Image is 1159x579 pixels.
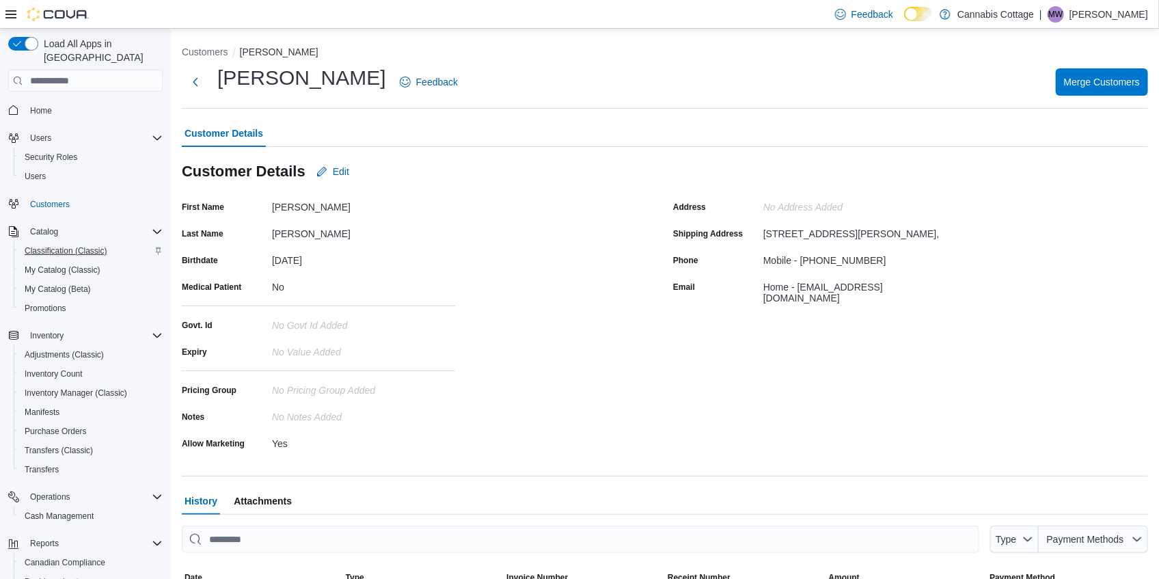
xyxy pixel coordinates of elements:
span: Feedback [851,8,893,21]
span: Reports [25,535,163,552]
label: Medical Patient [182,282,241,293]
a: Manifests [19,404,65,420]
span: Inventory Manager (Classic) [19,385,163,401]
span: Customer Details [185,120,263,147]
div: Mobile - [PHONE_NUMBER] [763,250,886,266]
div: No Notes added [272,406,455,422]
button: Catalog [3,222,168,241]
div: [DATE] [272,250,455,266]
span: Edit [333,165,349,178]
a: Feedback [830,1,899,28]
span: Customers [25,196,163,213]
div: [STREET_ADDRESS][PERSON_NAME], [763,223,940,239]
label: Expiry [182,347,207,358]
span: MW [1048,6,1063,23]
button: Reports [25,535,64,552]
div: No Address added [763,196,946,213]
button: Customers [3,194,168,214]
span: Inventory Count [25,368,83,379]
a: Users [19,168,51,185]
button: Users [14,167,168,186]
span: Dark Mode [904,21,905,22]
span: Users [19,168,163,185]
span: Reports [30,538,59,549]
span: Home [25,101,163,118]
span: Inventory [30,330,64,341]
a: My Catalog (Beta) [19,281,96,297]
button: Adjustments (Classic) [14,345,168,364]
a: Transfers (Classic) [19,442,98,459]
button: Cash Management [14,507,168,526]
h1: [PERSON_NAME] [217,64,386,92]
div: Yes [272,433,455,449]
span: Classification (Classic) [19,243,163,259]
img: Cova [27,8,89,21]
button: Inventory Count [14,364,168,383]
span: Transfers [25,464,59,475]
a: Cash Management [19,508,99,524]
button: Operations [3,487,168,507]
span: Canadian Compliance [19,554,163,571]
label: Email [673,282,695,293]
span: Type [996,534,1016,545]
button: Catalog [25,224,64,240]
a: Security Roles [19,149,83,165]
span: Payment Methods [1047,534,1124,545]
p: Cannabis Cottage [957,6,1034,23]
a: Adjustments (Classic) [19,347,109,363]
a: Transfers [19,461,64,478]
button: My Catalog (Beta) [14,280,168,299]
button: Customers [182,46,228,57]
span: Promotions [19,300,163,317]
span: My Catalog (Beta) [25,284,91,295]
span: Cash Management [19,508,163,524]
span: Feedback [416,75,458,89]
h3: Customer Details [182,163,305,180]
span: Home [30,105,52,116]
label: Birthdate [182,255,218,266]
a: My Catalog (Classic) [19,262,106,278]
button: Merge Customers [1056,68,1148,96]
span: My Catalog (Beta) [19,281,163,297]
span: Inventory Manager (Classic) [25,388,127,399]
p: | [1039,6,1042,23]
span: Adjustments (Classic) [19,347,163,363]
button: Operations [25,489,76,505]
button: Transfers [14,460,168,479]
label: Phone [673,255,698,266]
span: Promotions [25,303,66,314]
span: Transfers (Classic) [19,442,163,459]
span: History [185,487,217,515]
span: Catalog [30,226,58,237]
label: Notes [182,412,204,422]
label: Shipping Address [673,228,743,239]
span: Purchase Orders [19,423,163,440]
button: Purchase Orders [14,422,168,441]
span: Manifests [25,407,59,418]
a: Inventory Manager (Classic) [19,385,133,401]
a: Promotions [19,300,72,317]
span: Transfers [19,461,163,478]
div: No Govt Id added [272,314,455,331]
span: Attachments [234,487,292,515]
div: [PERSON_NAME] [272,223,455,239]
label: First Name [182,202,224,213]
nav: An example of EuiBreadcrumbs [182,45,1148,62]
span: Customers [30,199,70,210]
button: Type [990,526,1039,553]
button: [PERSON_NAME] [240,46,318,57]
span: Canadian Compliance [25,557,105,568]
a: Home [25,103,57,119]
span: Users [25,171,46,182]
span: Manifests [19,404,163,420]
div: No value added [272,341,455,358]
div: No [272,276,455,293]
button: Transfers (Classic) [14,441,168,460]
button: Users [25,130,57,146]
button: Edit [311,158,355,185]
label: Allow Marketing [182,438,245,449]
span: Cash Management [25,511,94,522]
label: Pricing Group [182,385,236,396]
label: Govt. Id [182,320,213,331]
button: Inventory Manager (Classic) [14,383,168,403]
